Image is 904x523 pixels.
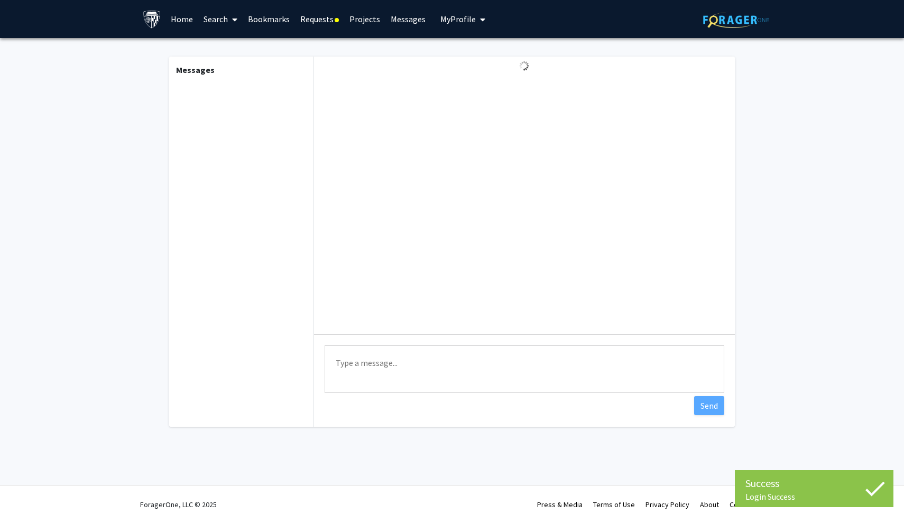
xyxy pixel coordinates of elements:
a: Privacy Policy [645,500,689,509]
a: Bookmarks [243,1,295,38]
span: My Profile [440,14,476,24]
img: Johns Hopkins University Logo [143,10,161,29]
textarea: Message [325,345,724,393]
a: Terms of Use [593,500,635,509]
a: Messages [385,1,431,38]
a: Home [165,1,198,38]
a: Projects [344,1,385,38]
div: ForagerOne, LLC © 2025 [140,486,217,523]
button: Send [694,396,724,415]
img: ForagerOne Logo [703,12,769,28]
a: Search [198,1,243,38]
a: Requests [295,1,344,38]
a: About [700,500,719,509]
a: Contact Us [730,500,764,509]
div: Login Success [745,491,883,502]
img: Loading [515,57,533,75]
a: Press & Media [537,500,583,509]
div: Success [745,475,883,491]
b: Messages [176,65,215,75]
